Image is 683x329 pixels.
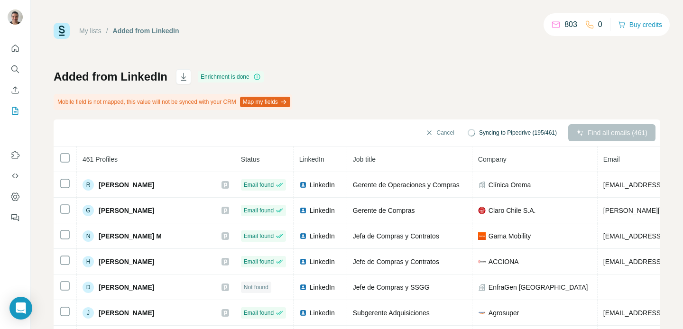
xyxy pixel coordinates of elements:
[83,282,94,293] div: D
[8,9,23,25] img: Avatar
[478,232,486,240] img: company-logo
[99,257,154,266] span: [PERSON_NAME]
[353,181,460,189] span: Gerente de Operaciones y Compras
[83,256,94,267] div: H
[240,97,290,107] button: Map my fields
[299,155,324,163] span: LinkedIn
[299,181,307,189] img: LinkedIn logo
[299,232,307,240] img: LinkedIn logo
[489,231,531,241] span: Gama Mobility
[83,179,94,191] div: R
[353,232,439,240] span: Jefa de Compras y Contratos
[8,209,23,226] button: Feedback
[310,206,335,215] span: LinkedIn
[83,205,94,216] div: G
[353,207,415,214] span: Gerente de Compras
[106,26,108,36] li: /
[198,71,264,82] div: Enrichment is done
[241,155,260,163] span: Status
[353,258,439,265] span: Jefe de Compras y Contratos
[99,231,162,241] span: [PERSON_NAME] M
[478,258,486,265] img: company-logo
[54,23,70,39] img: Surfe Logo
[8,82,23,99] button: Enrich CSV
[479,128,557,137] span: Syncing to Pipedrive (195/461)
[310,180,335,190] span: LinkedIn
[244,257,274,266] span: Email found
[9,297,32,320] div: Open Intercom Messenger
[489,283,588,292] span: EnfraGen [GEOGRAPHIC_DATA]
[489,257,519,266] span: ACCIONA
[8,146,23,164] button: Use Surfe on LinkedIn
[83,155,118,163] span: 461 Profiles
[478,155,507,163] span: Company
[478,309,486,317] img: company-logo
[99,283,154,292] span: [PERSON_NAME]
[54,94,292,110] div: Mobile field is not mapped, this value will not be synced with your CRM
[99,308,154,318] span: [PERSON_NAME]
[478,207,486,214] img: company-logo
[419,124,461,141] button: Cancel
[489,308,519,318] span: Agrosuper
[244,232,274,240] span: Email found
[489,206,536,215] span: Claro Chile S.A.
[244,206,274,215] span: Email found
[99,180,154,190] span: [PERSON_NAME]
[299,258,307,265] img: LinkedIn logo
[353,309,430,317] span: Subgerente Adquisiciones
[244,283,268,292] span: Not found
[244,181,274,189] span: Email found
[598,19,602,30] p: 0
[299,309,307,317] img: LinkedIn logo
[8,167,23,184] button: Use Surfe API
[353,155,376,163] span: Job title
[244,309,274,317] span: Email found
[99,206,154,215] span: [PERSON_NAME]
[113,26,179,36] div: Added from LinkedIn
[310,257,335,266] span: LinkedIn
[299,207,307,214] img: LinkedIn logo
[310,231,335,241] span: LinkedIn
[8,188,23,205] button: Dashboard
[564,19,577,30] p: 803
[54,69,167,84] h1: Added from LinkedIn
[8,61,23,78] button: Search
[8,102,23,119] button: My lists
[353,283,430,291] span: Jefe de Compras y SSGG
[83,307,94,319] div: J
[310,308,335,318] span: LinkedIn
[8,40,23,57] button: Quick start
[79,27,102,35] a: My lists
[310,283,335,292] span: LinkedIn
[299,283,307,291] img: LinkedIn logo
[618,18,662,31] button: Buy credits
[83,230,94,242] div: N
[489,180,531,190] span: Clínica Orema
[603,155,620,163] span: Email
